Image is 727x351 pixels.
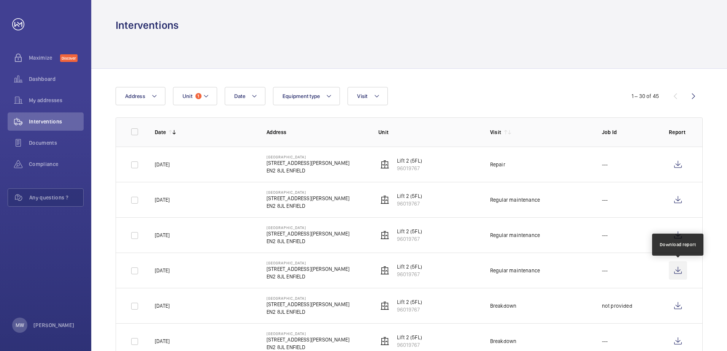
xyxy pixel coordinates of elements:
p: Lift 2 (5FL) [397,157,422,164]
span: Discover [60,54,78,62]
p: Visit [490,128,502,136]
img: elevator.svg [380,301,389,310]
span: Any questions ? [29,194,83,201]
p: Lift 2 (5FL) [397,228,422,235]
button: Unit1 [173,87,217,105]
div: Regular maintenance [490,196,540,204]
img: elevator.svg [380,160,389,169]
p: [GEOGRAPHIC_DATA] [267,261,349,265]
p: [DATE] [155,337,170,345]
p: not provided [602,302,632,310]
p: [STREET_ADDRESS][PERSON_NAME] [267,265,349,273]
p: Job Id [602,128,657,136]
p: [DATE] [155,231,170,239]
div: Breakdown [490,337,517,345]
p: [STREET_ADDRESS][PERSON_NAME] [267,194,349,202]
span: Interventions [29,118,84,125]
p: EN2 8JL ENFIELD [267,202,349,210]
span: Dashboard [29,75,84,83]
div: 1 – 30 of 45 [632,92,659,100]
p: [DATE] [155,196,170,204]
p: [DATE] [155,161,170,168]
p: 96019767 [397,341,422,349]
span: Visit [357,93,367,99]
p: [DATE] [155,302,170,310]
p: [STREET_ADDRESS][PERSON_NAME] [267,300,349,308]
p: [STREET_ADDRESS][PERSON_NAME] [267,230,349,237]
p: EN2 8JL ENFIELD [267,343,349,351]
img: elevator.svg [380,266,389,275]
span: Unit [183,93,192,99]
div: Breakdown [490,302,517,310]
p: EN2 8JL ENFIELD [267,167,349,174]
p: Lift 2 (5FL) [397,334,422,341]
p: [STREET_ADDRESS][PERSON_NAME] [267,159,349,167]
p: [PERSON_NAME] [33,321,75,329]
p: Date [155,128,166,136]
p: EN2 8JL ENFIELD [267,273,349,280]
span: My addresses [29,96,84,104]
p: [GEOGRAPHIC_DATA] [267,225,349,230]
p: --- [602,196,608,204]
p: [STREET_ADDRESS][PERSON_NAME] [267,336,349,343]
div: Regular maintenance [490,231,540,239]
button: Visit [348,87,387,105]
img: elevator.svg [380,195,389,204]
p: [GEOGRAPHIC_DATA] [267,190,349,194]
button: Address [116,87,165,105]
p: [GEOGRAPHIC_DATA] [267,296,349,300]
p: Lift 2 (5FL) [397,263,422,270]
img: elevator.svg [380,231,389,240]
span: Maximize [29,54,60,62]
div: Download report [660,241,696,248]
p: [GEOGRAPHIC_DATA] [267,331,349,336]
p: Unit [378,128,478,136]
p: 96019767 [397,306,422,313]
p: 96019767 [397,235,422,243]
p: 96019767 [397,164,422,172]
p: --- [602,337,608,345]
p: MW [16,321,24,329]
p: 96019767 [397,270,422,278]
p: Report [669,128,687,136]
p: Lift 2 (5FL) [397,192,422,200]
p: --- [602,231,608,239]
p: [DATE] [155,267,170,274]
p: --- [602,267,608,274]
p: EN2 8JL ENFIELD [267,308,349,316]
div: Repair [490,161,505,168]
img: elevator.svg [380,337,389,346]
span: Compliance [29,160,84,168]
p: Address [267,128,366,136]
h1: Interventions [116,18,179,32]
p: --- [602,161,608,168]
p: Lift 2 (5FL) [397,298,422,306]
span: Documents [29,139,84,147]
p: [GEOGRAPHIC_DATA] [267,155,349,159]
span: 1 [195,93,202,99]
p: EN2 8JL ENFIELD [267,237,349,245]
span: Date [234,93,245,99]
span: Equipment type [283,93,320,99]
p: 96019767 [397,200,422,207]
button: Date [225,87,265,105]
span: Address [125,93,145,99]
button: Equipment type [273,87,340,105]
div: Regular maintenance [490,267,540,274]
